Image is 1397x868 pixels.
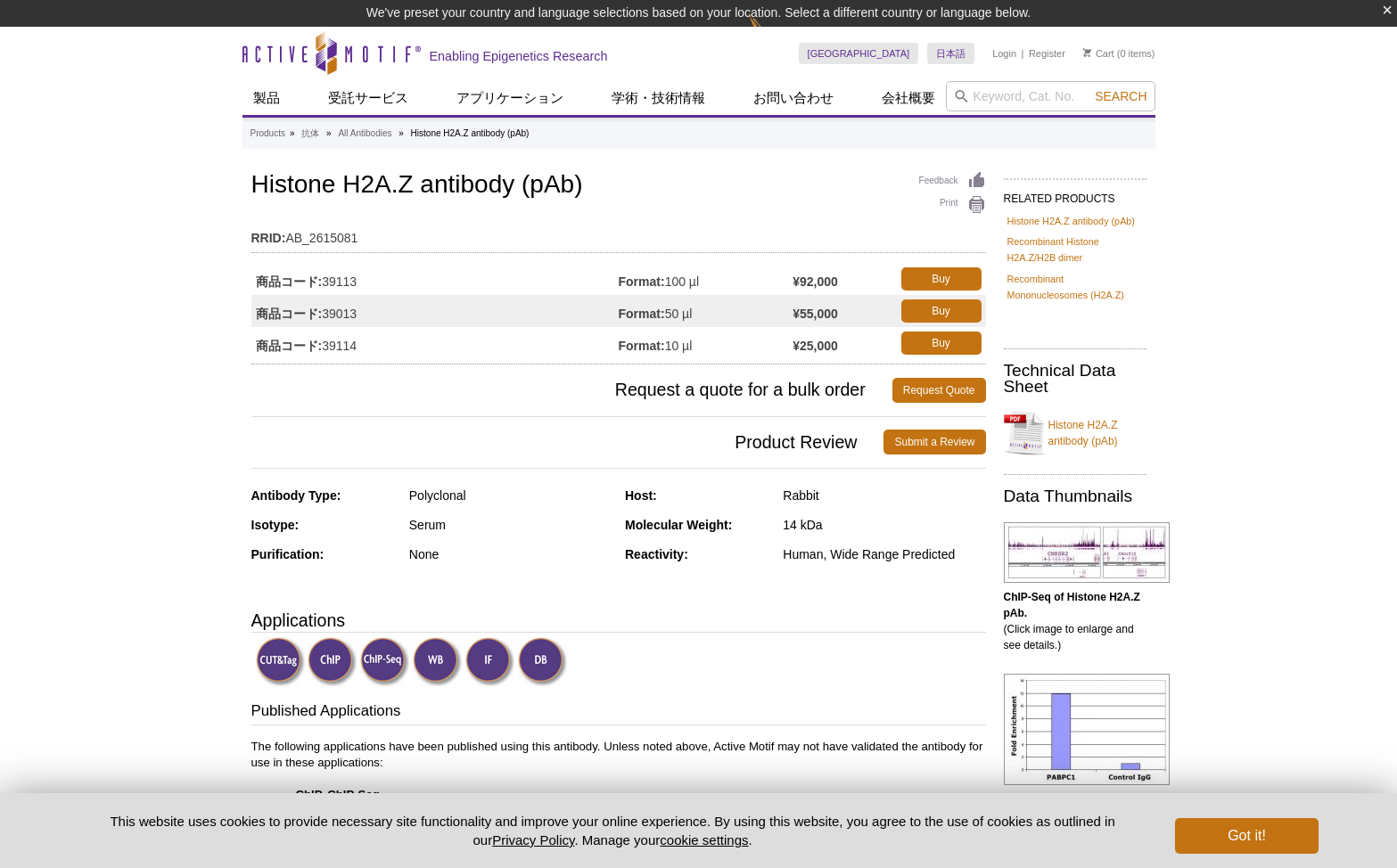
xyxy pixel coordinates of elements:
[317,81,419,115] a: 受託サービス
[251,700,986,725] h3: Published Applications
[251,518,300,532] strong: Isotype:
[518,637,567,686] img: Dot Blot Validated
[290,128,295,138] li: »
[619,306,665,322] strong: Format:
[338,126,391,142] a: All Antibodies
[251,171,986,201] h1: Histone H2A.Z antibody (pAb)
[901,267,982,291] a: Buy
[251,219,986,248] td: AB_2615081
[251,230,286,246] strong: RRID:
[919,195,986,215] a: Print
[251,430,884,454] span: Product Review
[360,637,409,686] img: ChIP-Seq Validated
[326,128,332,138] li: »
[883,430,985,454] a: Submit a Review
[1004,406,1146,460] a: Histone H2A.Z antibody (pAb)
[465,637,514,686] img: Immunofluorescence Validated
[901,299,982,323] a: Buy
[793,338,838,354] strong: ¥25,000
[783,546,985,562] div: Human, Wide Range Predicted
[892,378,986,403] a: Request Quote
[409,546,612,562] div: None
[793,306,838,322] strong: ¥55,000
[1175,818,1318,854] button: Got it!
[749,13,796,55] img: Change Here
[251,607,986,634] h3: Applications
[1004,589,1146,653] p: (Click image to enlarge and see details.)
[927,43,974,64] a: 日本語
[1007,271,1143,303] a: Recombinant Mononucleosomes (H2A.Z)
[1095,89,1146,103] span: Search
[743,81,844,115] a: お問い合わせ
[619,327,793,359] td: 10 µl
[783,487,985,504] div: Rabbit
[1089,88,1152,104] button: Search
[1004,522,1170,583] img: Histone H2A.Z antibody (pAb) tested by ChIP-Seq.
[399,128,404,138] li: »
[619,338,665,354] strong: Format:
[919,171,986,191] a: Feedback
[251,295,619,327] td: 39013
[296,788,380,801] strong: ChIP, ChIP-Seq
[625,518,732,532] strong: Molecular Weight:
[1029,47,1065,60] a: Register
[1004,488,1146,504] h2: Data Thumbnails
[793,274,838,290] strong: ¥92,000
[251,547,325,561] strong: Purification:
[256,306,323,322] strong: 商品コード:
[411,128,530,138] li: Histone H2A.Z antibody (pAb)
[251,378,892,403] span: Request a quote for a bulk order
[601,81,716,115] a: 学術・技術情報
[871,81,946,115] a: 会社概要
[256,338,323,354] strong: 商品コード:
[799,43,919,64] a: [GEOGRAPHIC_DATA]
[1007,233,1143,266] a: Recombinant Histone H2A.Z/H2B dimer
[251,126,285,142] a: Products
[256,637,305,686] img: CUT&Tag Validated
[242,81,291,115] a: 製品
[1007,213,1135,229] a: Histone H2A.Z antibody (pAb)
[430,48,608,64] h2: Enabling Epigenetics Research
[409,517,612,533] div: Serum
[619,295,793,327] td: 50 µl
[901,332,982,355] a: Buy
[1004,363,1146,395] h2: Technical Data Sheet
[625,488,657,503] strong: Host:
[1083,43,1155,64] li: (0 items)
[79,812,1146,849] p: This website uses cookies to provide necessary site functionality and improve your online experie...
[946,81,1155,111] input: Keyword, Cat. No.
[619,263,793,295] td: 100 µl
[660,832,748,848] button: cookie settings
[1022,43,1024,64] li: |
[308,637,357,686] img: ChIP Validated
[1004,591,1140,619] b: ChIP-Seq of Histone H2A.Z pAb.
[1083,48,1091,57] img: Your Cart
[619,274,665,290] strong: Format:
[256,274,323,290] strong: 商品コード:
[492,832,574,848] a: Privacy Policy
[251,263,619,295] td: 39113
[251,327,619,359] td: 39114
[625,547,688,561] strong: Reactivity:
[1083,47,1114,60] a: Cart
[992,47,1016,60] a: Login
[446,81,574,115] a: アプリケーション
[409,487,612,504] div: Polyclonal
[1004,674,1170,785] img: Histone H2A.Z antibody (pAb) tested by ChIP.
[413,637,462,686] img: Western Blot Validated
[1004,791,1146,839] p: (Click image to enlarge and see details.)
[1004,178,1146,210] h2: RELATED PRODUCTS
[251,488,341,503] strong: Antibody Type:
[301,126,319,142] a: 抗体
[783,517,985,533] div: 14 kDa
